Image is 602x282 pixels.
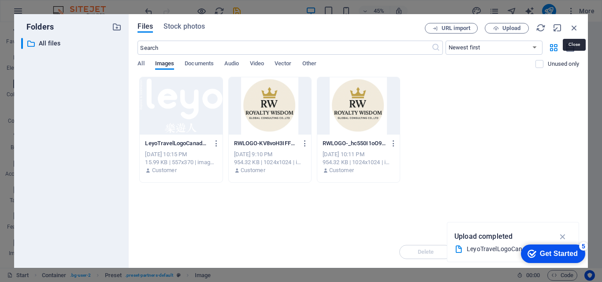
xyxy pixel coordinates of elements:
[21,38,23,49] div: ​
[145,150,217,158] div: [DATE] 10:15 PM
[250,58,264,71] span: Video
[155,58,175,71] span: Images
[137,58,144,71] span: All
[548,60,579,68] p: Displays only files that are not in use on the website. Files added during this session can still...
[145,139,209,147] p: LeyoTravelLogoCanada-B5-9f8hx8wm27MH6Tz4n-Q.png
[241,166,265,174] p: Customer
[323,158,394,166] div: 954.32 KB | 1024x1024 | image/png
[329,166,354,174] p: Customer
[112,22,122,32] i: Create new folder
[185,58,214,71] span: Documents
[152,166,177,174] p: Customer
[425,23,478,34] button: URL import
[21,21,54,33] p: Folders
[145,158,217,166] div: 15.99 KB | 557x370 | image/png
[323,150,394,158] div: [DATE] 10:11 PM
[536,23,546,33] i: Reload
[26,10,64,18] div: Get Started
[442,26,470,31] span: URL import
[234,139,298,147] p: RWLOGO-KV8voH3IFFmpr3iXvUKY-w.png
[467,244,552,254] div: LeyoTravelLogoCanada.png
[234,150,306,158] div: [DATE] 9:10 PM
[323,139,386,147] p: RWLOGO-_hc550I1oO9DB_NKKZ807w.png
[234,158,306,166] div: 954.32 KB | 1024x1024 | image/png
[502,26,520,31] span: Upload
[224,58,239,71] span: Audio
[275,58,292,71] span: Vector
[485,23,529,34] button: Upload
[302,58,316,71] span: Other
[7,4,71,23] div: Get Started 5 items remaining, 0% complete
[39,38,106,49] p: All files
[137,21,153,32] span: Files
[454,231,513,242] p: Upload completed
[137,41,431,55] input: Search
[553,23,562,33] i: Minimize
[65,2,74,11] div: 5
[164,21,205,32] span: Stock photos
